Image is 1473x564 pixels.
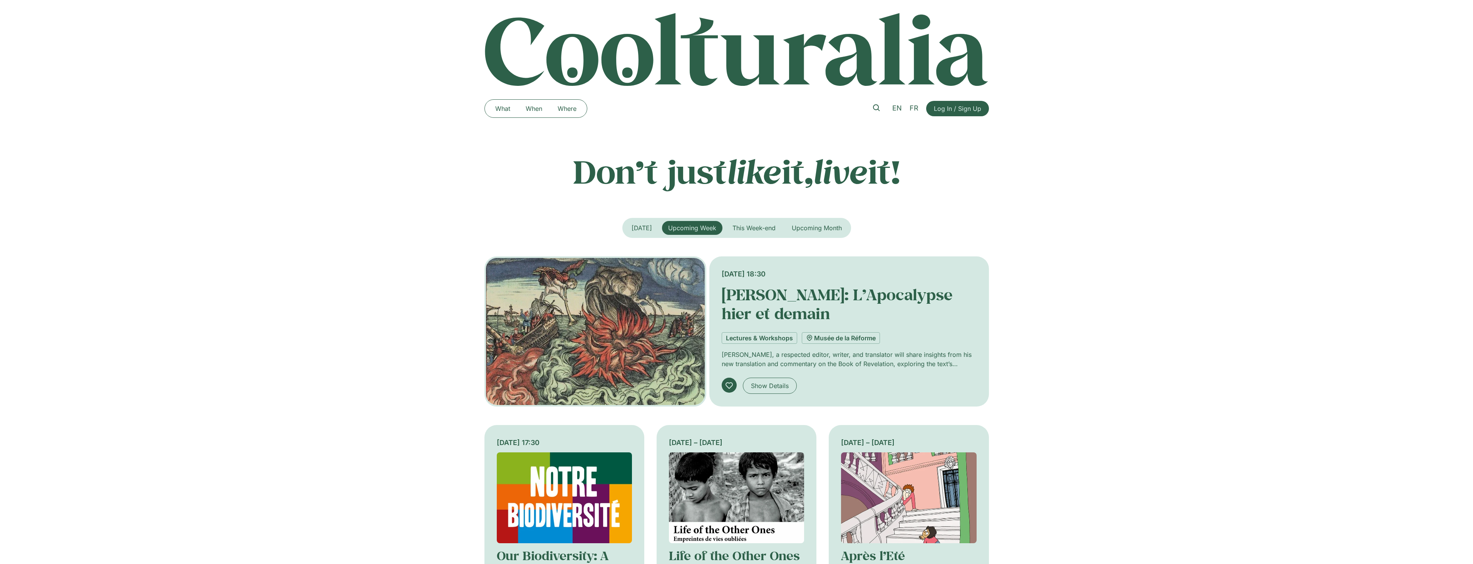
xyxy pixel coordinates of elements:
img: Coolturalia - L'Apocalypse hier et demain [484,256,707,407]
span: [DATE] [632,224,652,232]
span: Upcoming Month [792,224,842,232]
nav: Menu [488,102,584,115]
a: When [518,102,550,115]
span: This Week-end [732,224,776,232]
a: Après l’Eté [841,547,905,564]
em: like [727,150,782,192]
a: Lectures & Workshops [722,332,797,344]
a: [PERSON_NAME]: L’Apocalypse hier et demain [722,285,952,323]
img: Coolturalia - Life of the Other Ones - Stéphane Lanoux [669,452,804,543]
a: What [488,102,518,115]
span: Log In / Sign Up [934,104,981,113]
a: Log In / Sign Up [926,101,989,116]
span: Show Details [751,381,789,390]
a: Where [550,102,584,115]
em: live [813,150,868,192]
a: EN [888,103,906,114]
span: EN [892,104,902,112]
a: Show Details [743,378,797,394]
p: [PERSON_NAME], a respected editor, writer, and translator will share insights from his new transl... [722,350,976,368]
div: [DATE] 18:30 [722,269,976,279]
a: FR [906,103,922,114]
span: Upcoming Week [668,224,716,232]
p: Don’t just it, it! [484,152,989,191]
div: [DATE] 17:30 [497,437,632,448]
img: Coolturalia - Notre Biodiversité : Balade discussion [497,452,632,543]
div: [DATE] – [DATE] [841,437,976,448]
div: [DATE] – [DATE] [669,437,804,448]
a: Musée de la Réforme [802,332,880,344]
span: FR [910,104,918,112]
img: Coolturalia - Après l'été [841,452,976,543]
